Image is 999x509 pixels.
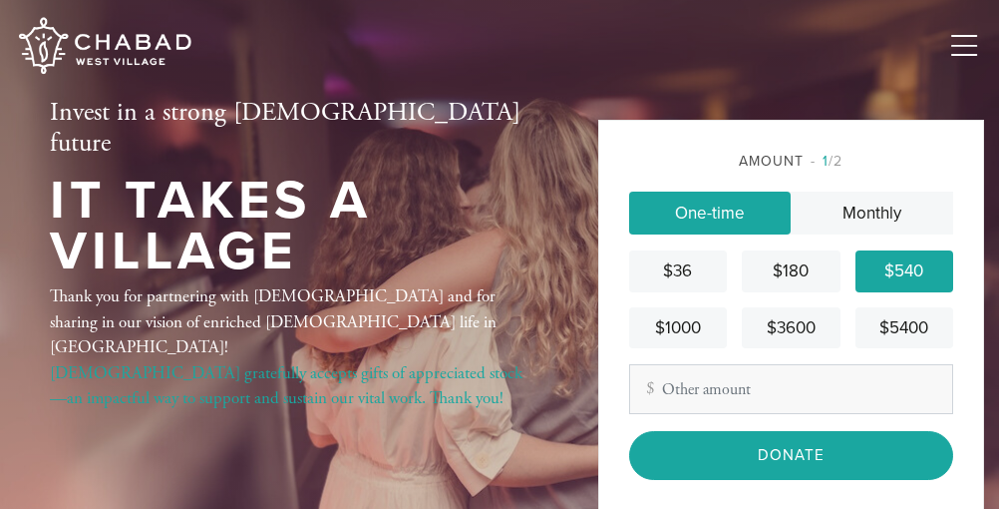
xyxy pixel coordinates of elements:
div: $36 [637,258,720,284]
a: $3600 [742,307,840,349]
div: Amount [629,151,954,172]
input: Donate [629,431,954,480]
input: Other amount [629,364,954,414]
a: $180 [742,251,840,292]
a: $36 [629,251,728,292]
div: $5400 [863,315,946,341]
div: Thank you for partnering with [DEMOGRAPHIC_DATA] and for sharing in our vision of enriched [DEMOG... [50,284,533,412]
a: $1000 [629,307,728,349]
div: $3600 [750,315,832,341]
div: $540 [863,258,946,284]
span: 1 [823,153,829,170]
a: One-time [629,192,792,235]
div: $1000 [637,315,720,341]
a: $540 [855,251,954,292]
a: [DEMOGRAPHIC_DATA] gratefully accepts gifts of appreciated stock—an impactful way to support and ... [50,362,522,410]
h1: It Takes a Village [50,175,533,277]
h2: Invest in a strong [DEMOGRAPHIC_DATA] future [50,97,533,159]
div: $180 [750,258,832,284]
img: Chabad%20West%20Village.png [15,10,193,82]
span: /2 [811,153,842,170]
a: Monthly [791,192,953,235]
a: $5400 [855,307,954,349]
